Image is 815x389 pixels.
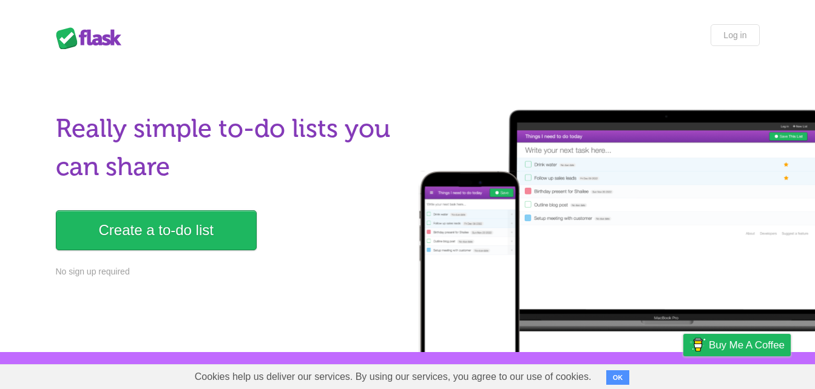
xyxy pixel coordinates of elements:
[183,365,604,389] span: Cookies help us deliver our services. By using our services, you agree to our use of cookies.
[689,334,706,355] img: Buy me a coffee
[56,110,401,186] h1: Really simple to-do lists you can share
[606,370,630,385] button: OK
[56,210,257,250] a: Create a to-do list
[709,334,785,356] span: Buy me a coffee
[56,265,401,278] p: No sign up required
[683,334,791,356] a: Buy me a coffee
[56,27,129,49] div: Flask Lists
[711,24,759,46] a: Log in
